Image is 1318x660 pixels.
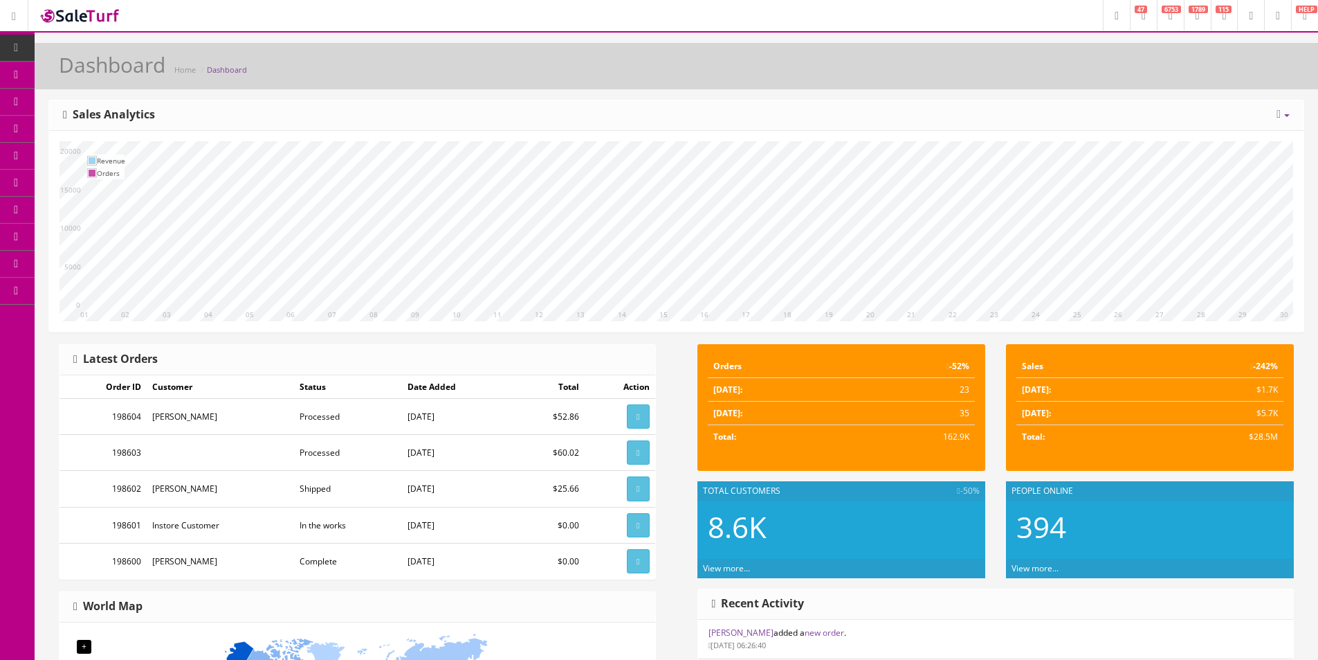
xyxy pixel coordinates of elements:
[1150,425,1283,449] td: $28.5M
[1162,6,1181,13] span: 6753
[39,6,122,25] img: SaleTurf
[698,620,1294,659] li: added a .
[1016,355,1150,378] td: Sales
[1022,384,1051,395] strong: [DATE]:
[60,375,147,399] td: Order ID
[97,167,125,179] td: Orders
[713,384,742,395] strong: [DATE]:
[59,53,165,76] h1: Dashboard
[294,507,402,543] td: In the works
[73,353,158,366] h3: Latest Orders
[708,627,774,639] a: [PERSON_NAME]
[294,471,402,507] td: Shipped
[514,399,585,435] td: $52.86
[514,471,585,507] td: $25.66
[514,543,585,579] td: $0.00
[1006,481,1294,501] div: People Online
[402,399,514,435] td: [DATE]
[402,507,514,543] td: [DATE]
[697,481,985,501] div: Total Customers
[1022,431,1045,443] strong: Total:
[147,543,294,579] td: [PERSON_NAME]
[147,507,294,543] td: Instore Customer
[1189,6,1208,13] span: 1789
[147,471,294,507] td: [PERSON_NAME]
[708,355,846,378] td: Orders
[514,435,585,471] td: $60.02
[207,64,247,75] a: Dashboard
[846,378,975,402] td: 23
[77,640,91,654] div: +
[1022,407,1051,419] strong: [DATE]:
[514,375,585,399] td: Total
[708,511,975,543] h2: 8.6K
[402,435,514,471] td: [DATE]
[147,399,294,435] td: [PERSON_NAME]
[402,375,514,399] td: Date Added
[1216,6,1232,13] span: 115
[97,154,125,167] td: Revenue
[63,109,155,121] h3: Sales Analytics
[713,407,742,419] strong: [DATE]:
[294,543,402,579] td: Complete
[294,375,402,399] td: Status
[712,598,805,610] h3: Recent Activity
[1150,402,1283,425] td: $5.7K
[846,402,975,425] td: 35
[846,355,975,378] td: -52%
[402,471,514,507] td: [DATE]
[708,640,767,650] small: [DATE] 06:26:40
[294,399,402,435] td: Processed
[1150,355,1283,378] td: -242%
[174,64,196,75] a: Home
[60,399,147,435] td: 198604
[147,375,294,399] td: Customer
[402,543,514,579] td: [DATE]
[585,375,655,399] td: Action
[1296,6,1317,13] span: HELP
[1012,562,1059,574] a: View more...
[805,627,844,639] a: new order
[703,562,750,574] a: View more...
[1150,378,1283,402] td: $1.7K
[1135,6,1147,13] span: 47
[60,543,147,579] td: 198600
[60,507,147,543] td: 198601
[294,435,402,471] td: Processed
[846,425,975,449] td: 162.9K
[957,485,979,497] span: -50%
[1016,511,1283,543] h2: 394
[60,435,147,471] td: 198603
[713,431,736,443] strong: Total:
[60,471,147,507] td: 198602
[73,600,143,613] h3: World Map
[514,507,585,543] td: $0.00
